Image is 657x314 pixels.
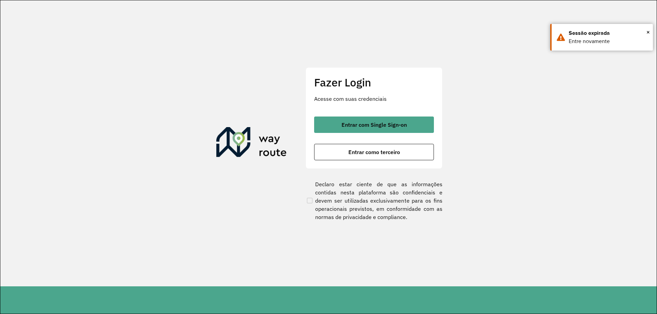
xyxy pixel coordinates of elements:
button: Close [646,27,650,37]
h2: Fazer Login [314,76,434,89]
span: × [646,27,650,37]
div: Entre novamente [569,37,648,45]
img: Roteirizador AmbevTech [216,127,287,160]
p: Acesse com suas credenciais [314,95,434,103]
span: Entrar como terceiro [348,149,400,155]
div: Sessão expirada [569,29,648,37]
span: Entrar com Single Sign-on [342,122,407,127]
button: button [314,144,434,160]
label: Declaro estar ciente de que as informações contidas nesta plataforma são confidenciais e devem se... [306,180,442,221]
button: button [314,117,434,133]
